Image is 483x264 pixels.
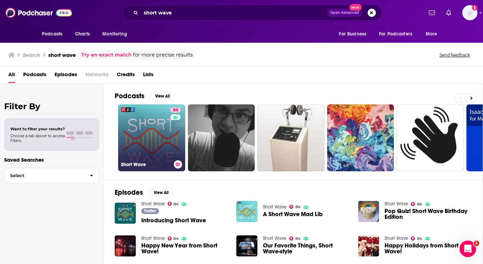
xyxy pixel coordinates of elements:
h2: Podcasts [115,92,144,100]
h3: short wave [48,52,76,58]
span: More [426,29,437,39]
img: A Short Wave Mad Lib [236,201,257,222]
a: EpisodesView All [115,188,173,197]
a: 84 [289,205,301,209]
span: Logged in as jgarciaampr [462,5,477,20]
a: PodcastsView All [115,92,175,100]
a: Podcasts [23,69,46,83]
svg: Add a profile image [472,5,477,11]
span: 84 [173,237,179,240]
span: 84 [417,203,422,206]
span: Networks [85,69,108,83]
span: Want to filter your results? [10,126,65,131]
span: 84 [173,107,178,114]
img: Pop Quiz! Short Wave Birthday Edition [358,201,379,222]
button: open menu [37,28,71,41]
div: Search podcasts, credits, & more... [122,5,382,21]
a: Short Wave [263,235,286,241]
img: Our Favorite Things, Short Wave-style [236,235,257,256]
h2: Episodes [115,188,143,197]
span: Open Advanced [330,11,359,14]
span: Monitoring [102,29,127,39]
span: Choose a tab above to access filters. [10,133,65,143]
a: Short Wave [385,235,408,241]
button: Select [4,168,99,183]
a: Short Wave [141,201,165,207]
a: Short Wave [263,204,286,210]
button: View All [149,189,173,197]
span: 84 [417,237,422,240]
h3: Search [23,52,40,58]
a: Pop Quiz! Short Wave Birthday Edition [385,208,472,220]
span: for more precise results [133,51,193,59]
span: New [349,4,362,11]
input: Search podcasts, credits, & more... [141,7,327,18]
button: View All [150,92,175,100]
button: open menu [334,28,375,41]
a: 84 [411,202,422,206]
img: Happy Holidays from Short Wave! [358,235,379,256]
button: Send feedback [437,52,472,58]
a: Credits [117,69,135,83]
button: open menu [375,28,422,41]
button: open menu [421,28,446,41]
a: Short Wave [385,201,408,207]
a: A Short Wave Mad Lib [263,211,323,217]
a: Our Favorite Things, Short Wave-style [263,243,350,254]
a: Show notifications dropdown [443,7,454,19]
a: 84 [168,236,179,241]
a: 84Short Wave [118,104,185,171]
img: Happy New Year from Short Wave! [115,235,136,256]
img: Podchaser - Follow, Share and Rate Podcasts [6,6,72,19]
a: Short Wave [141,235,165,241]
a: Happy New Year from Short Wave! [141,243,228,254]
button: Open AdvancedNew [327,9,362,17]
a: Lists [143,69,153,83]
a: Introducing Short Wave [141,217,206,223]
span: 2 [474,241,479,246]
a: 84 [411,236,422,241]
a: All [8,69,15,83]
a: Show notifications dropdown [426,7,438,19]
a: Charts [70,28,94,41]
h2: Filter By [4,101,99,111]
a: 84 [289,236,301,241]
a: 84 [170,107,181,113]
button: Show profile menu [462,5,477,20]
span: 84 [295,237,301,240]
p: Saved Searches [4,156,99,163]
a: Happy Holidays from Short Wave! [385,243,472,254]
span: Select [4,173,84,178]
span: 84 [173,203,179,206]
a: 84 [168,202,179,206]
span: For Business [339,29,366,39]
span: Podcasts [42,29,62,39]
span: Charts [75,29,90,39]
span: For Podcasters [379,29,412,39]
span: Trailer [144,209,156,213]
a: Episodes [55,69,77,83]
a: Try an exact match [81,51,132,59]
iframe: Intercom live chat [460,241,476,257]
button: open menu [97,28,136,41]
img: Introducing Short Wave [115,203,136,224]
span: 84 [295,205,301,209]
